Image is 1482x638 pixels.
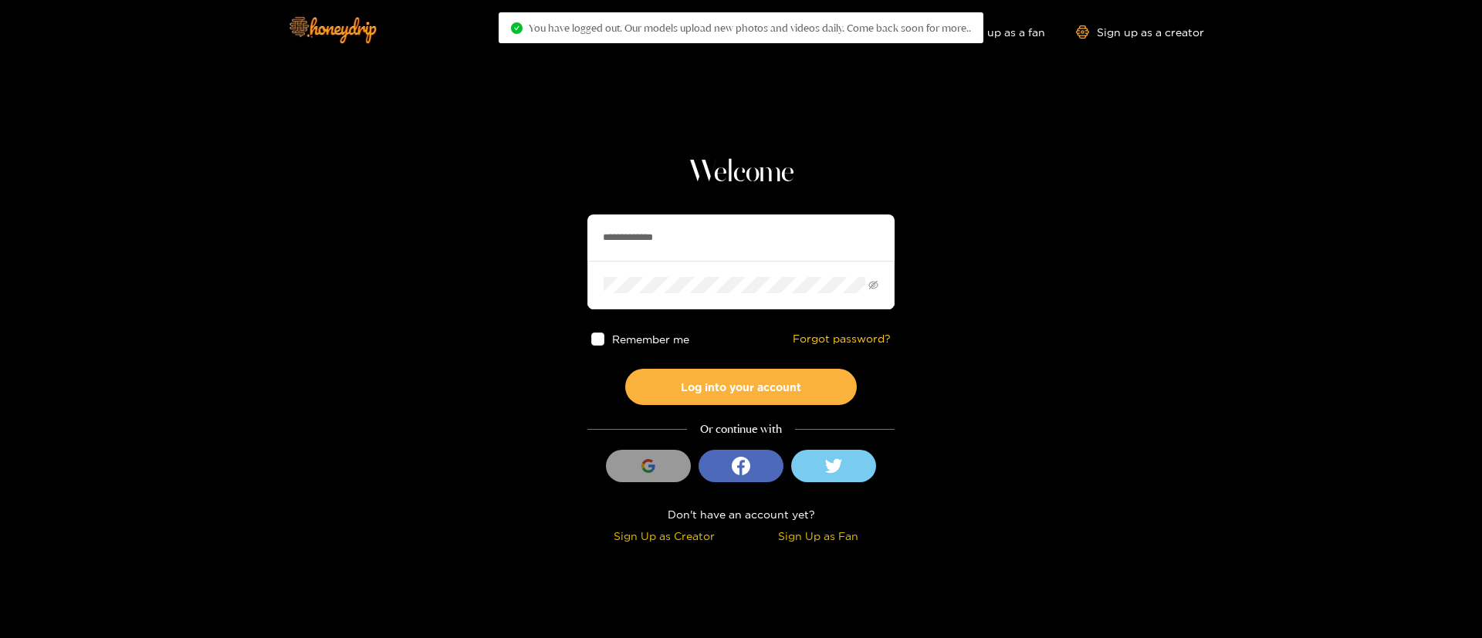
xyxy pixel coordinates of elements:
div: Sign Up as Creator [591,527,737,545]
a: Sign up as a creator [1076,25,1204,39]
div: Or continue with [587,420,895,438]
h1: Welcome [587,154,895,191]
span: check-circle [511,22,523,34]
div: Sign Up as Fan [745,527,891,545]
span: Remember me [612,333,689,345]
span: You have logged out. Our models upload new photos and videos daily. Come back soon for more.. [529,22,971,34]
a: Forgot password? [793,333,891,346]
span: eye-invisible [868,280,878,290]
a: Sign up as a fan [939,25,1045,39]
div: Don't have an account yet? [587,505,895,523]
button: Log into your account [625,369,857,405]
